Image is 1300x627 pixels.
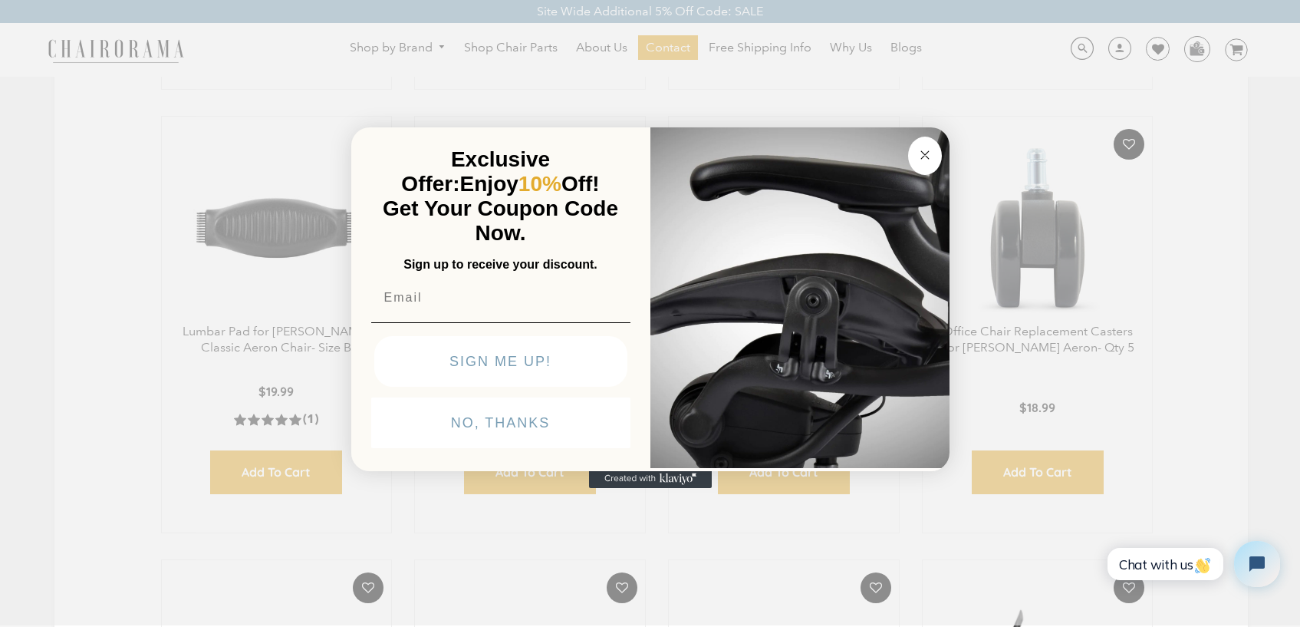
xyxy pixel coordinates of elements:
[589,470,712,488] a: Created with Klaviyo - opens in a new tab
[371,282,630,313] input: Email
[650,124,949,468] img: 92d77583-a095-41f6-84e7-858462e0427a.jpeg
[401,147,550,196] span: Exclusive Offer:
[908,137,942,175] button: Close dialog
[371,322,630,323] img: underline
[460,172,600,196] span: Enjoy Off!
[518,172,561,196] span: 10%
[383,196,618,245] span: Get Your Coupon Code Now.
[403,258,597,271] span: Sign up to receive your discount.
[374,336,627,387] button: SIGN ME UP!
[371,398,630,448] button: NO, THANKS
[1091,528,1293,600] iframe: Tidio Chat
